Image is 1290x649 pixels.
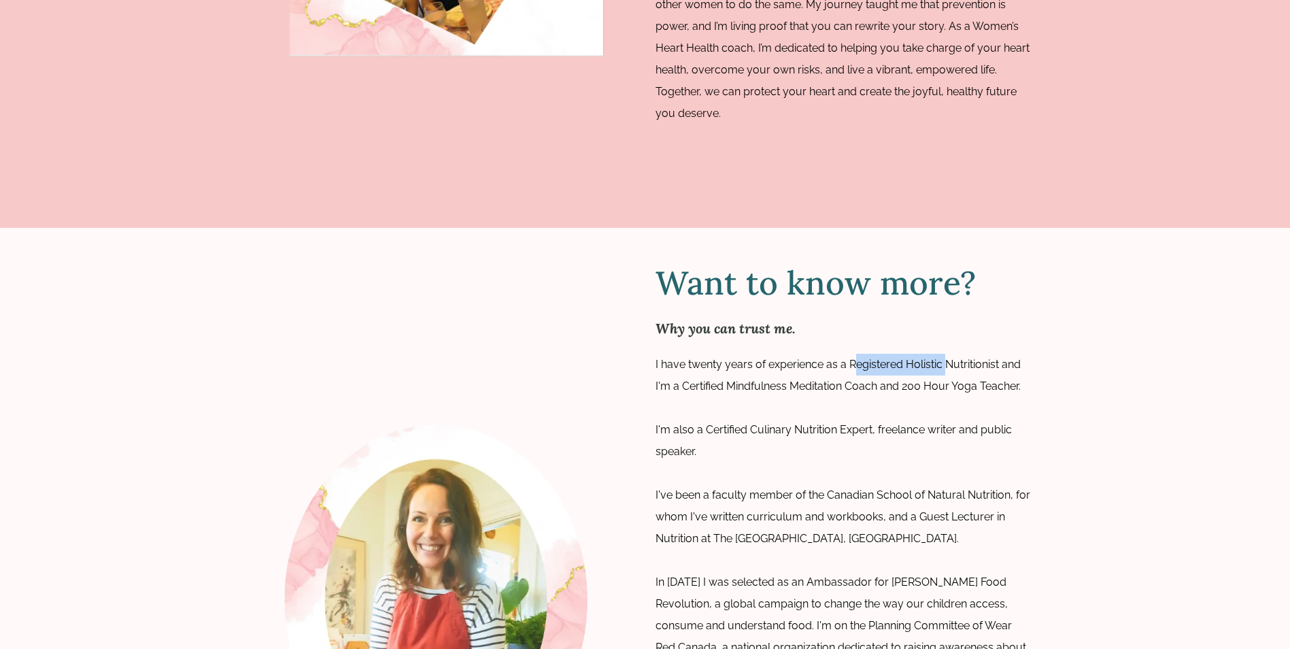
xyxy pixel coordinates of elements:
[656,262,976,303] span: Want to know more?
[656,320,796,337] span: Why you can trust me.
[656,488,1030,545] span: I've been a faculty member of the Canadian School of Natural Nutrition, for whom I've written cur...
[656,423,1012,458] span: I'm also a Certified Culinary Nutrition Expert, freelance writer and public speaker.
[656,358,1021,393] span: I have twenty years of experience as a Registered Holistic Nutritionist and I'm a Certified Mindf...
